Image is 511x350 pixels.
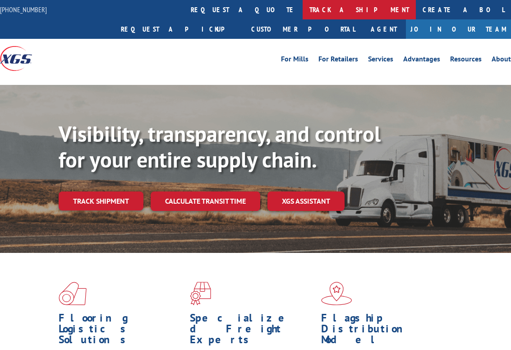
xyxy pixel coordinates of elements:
a: Calculate transit time [151,191,260,211]
a: About [492,56,511,65]
a: Agent [362,19,406,39]
a: For Mills [281,56,308,65]
b: Visibility, transparency, and control for your entire supply chain. [59,120,381,174]
img: xgs-icon-flagship-distribution-model-red [321,282,352,305]
a: Customer Portal [244,19,362,39]
a: Request a pickup [114,19,244,39]
h1: Flagship Distribution Model [321,313,446,350]
h1: Flooring Logistics Solutions [59,313,183,350]
a: Join Our Team [406,19,511,39]
a: For Retailers [318,56,358,65]
a: XGS ASSISTANT [267,191,345,211]
img: xgs-icon-focused-on-flooring-red [190,282,211,305]
h1: Specialized Freight Experts [190,313,314,350]
a: Advantages [403,56,440,65]
a: Services [368,56,393,65]
a: Resources [450,56,482,65]
img: xgs-icon-total-supply-chain-intelligence-red [59,282,87,305]
a: Track shipment [59,191,143,210]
